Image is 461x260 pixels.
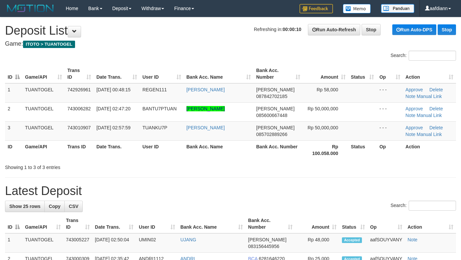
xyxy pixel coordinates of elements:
[417,94,442,99] a: Manual Link
[92,233,136,253] td: [DATE] 02:50:04
[406,87,423,92] a: Approve
[69,204,78,209] span: CSV
[186,87,225,92] a: [PERSON_NAME]
[377,121,403,140] td: - - -
[64,201,83,212] a: CSV
[96,125,130,130] span: [DATE] 02:57:59
[184,64,254,83] th: Bank Acc. Name: activate to sort column ascending
[5,214,22,233] th: ID: activate to sort column descending
[308,106,338,111] span: Rp 50,000,000
[63,233,92,253] td: 743005227
[381,4,414,13] img: panduan.png
[303,140,348,159] th: Rp 100.058.000
[22,140,65,159] th: Game/API
[5,140,22,159] th: ID
[22,83,65,103] td: TUANTOGEL
[5,184,456,198] h1: Latest Deposit
[403,140,456,159] th: Action
[256,87,295,92] span: [PERSON_NAME]
[406,106,423,111] a: Approve
[429,87,443,92] a: Delete
[409,201,456,211] input: Search:
[248,244,279,249] span: Copy 083156445956 to clipboard
[368,233,405,253] td: aafSOUYVANY
[256,125,295,130] span: [PERSON_NAME]
[136,214,177,233] th: User ID: activate to sort column ascending
[295,233,339,253] td: Rp 48,000
[140,140,184,159] th: User ID
[403,64,456,83] th: Action: activate to sort column ascending
[308,24,360,35] a: Run Auto-Refresh
[377,140,403,159] th: Op
[308,125,338,130] span: Rp 50,000,000
[136,233,177,253] td: UMIN02
[180,237,196,242] a: UJANG
[5,102,22,121] td: 2
[429,125,443,130] a: Delete
[256,94,287,99] span: Copy 087842702185 to clipboard
[406,94,416,99] a: Note
[391,51,456,61] label: Search:
[409,51,456,61] input: Search:
[92,214,136,233] th: Date Trans.: activate to sort column ascending
[67,125,91,130] span: 743010907
[49,204,60,209] span: Copy
[65,140,94,159] th: Trans ID
[391,201,456,211] label: Search:
[256,113,287,118] span: Copy 085600667448 to clipboard
[417,132,442,137] a: Manual Link
[5,3,56,13] img: MOTION_logo.png
[429,106,443,111] a: Delete
[5,24,456,37] h1: Deposit List
[406,132,416,137] a: Note
[368,214,405,233] th: Op: activate to sort column ascending
[22,64,65,83] th: Game/API: activate to sort column ascending
[22,121,65,140] td: TUANTOGEL
[342,237,362,243] span: Accepted
[23,41,75,48] span: ITOTO > TUANTOGEL
[5,41,456,47] h4: Game:
[283,27,301,32] strong: 00:00:10
[256,106,295,111] span: [PERSON_NAME]
[9,204,40,209] span: Show 25 rows
[246,214,295,233] th: Bank Acc. Number: activate to sort column ascending
[254,64,303,83] th: Bank Acc. Number: activate to sort column ascending
[295,214,339,233] th: Amount: activate to sort column ascending
[186,106,225,111] a: [PERSON_NAME]
[300,4,333,13] img: Feedback.jpg
[377,83,403,103] td: - - -
[392,24,436,35] a: Run Auto-DPS
[248,237,287,242] span: [PERSON_NAME]
[317,87,338,92] span: Rp 58,000
[94,140,140,159] th: Date Trans.
[438,24,456,35] a: Stop
[22,233,63,253] td: TUANTOGEL
[5,64,22,83] th: ID: activate to sort column descending
[406,113,416,118] a: Note
[303,64,348,83] th: Amount: activate to sort column ascending
[44,201,65,212] a: Copy
[142,106,177,111] span: BANTU7PTUAN
[5,83,22,103] td: 1
[184,140,254,159] th: Bank Acc. Name
[254,140,303,159] th: Bank Acc. Number
[405,214,456,233] th: Action: activate to sort column ascending
[67,87,91,92] span: 742926961
[142,125,167,130] span: TUANKU7P
[362,24,381,35] a: Stop
[348,140,377,159] th: Status
[142,87,167,92] span: REGEN111
[417,113,442,118] a: Manual Link
[178,214,246,233] th: Bank Acc. Name: activate to sort column ascending
[63,214,92,233] th: Trans ID: activate to sort column ascending
[5,161,187,171] div: Showing 1 to 3 of 3 entries
[5,233,22,253] td: 1
[406,125,423,130] a: Approve
[256,132,287,137] span: Copy 085702889266 to clipboard
[22,214,63,233] th: Game/API: activate to sort column ascending
[254,27,301,32] span: Refreshing in:
[67,106,91,111] span: 743006282
[186,125,225,130] a: [PERSON_NAME]
[5,201,45,212] a: Show 25 rows
[140,64,184,83] th: User ID: activate to sort column ascending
